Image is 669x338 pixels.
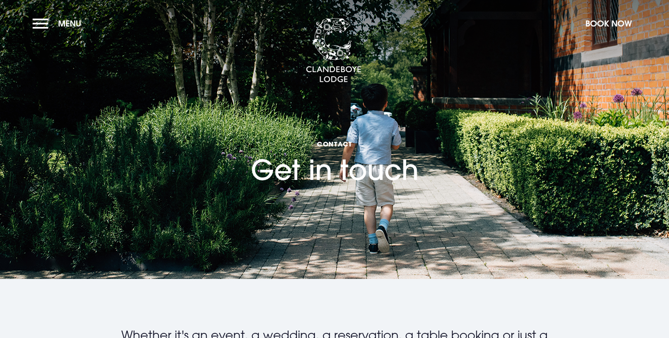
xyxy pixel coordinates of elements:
img: Clandeboye Lodge [306,18,361,83]
span: Contact [251,139,419,148]
h1: Get in touch [251,97,419,186]
span: Menu [58,18,81,29]
button: Menu [33,13,86,33]
button: Book Now [581,13,636,33]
